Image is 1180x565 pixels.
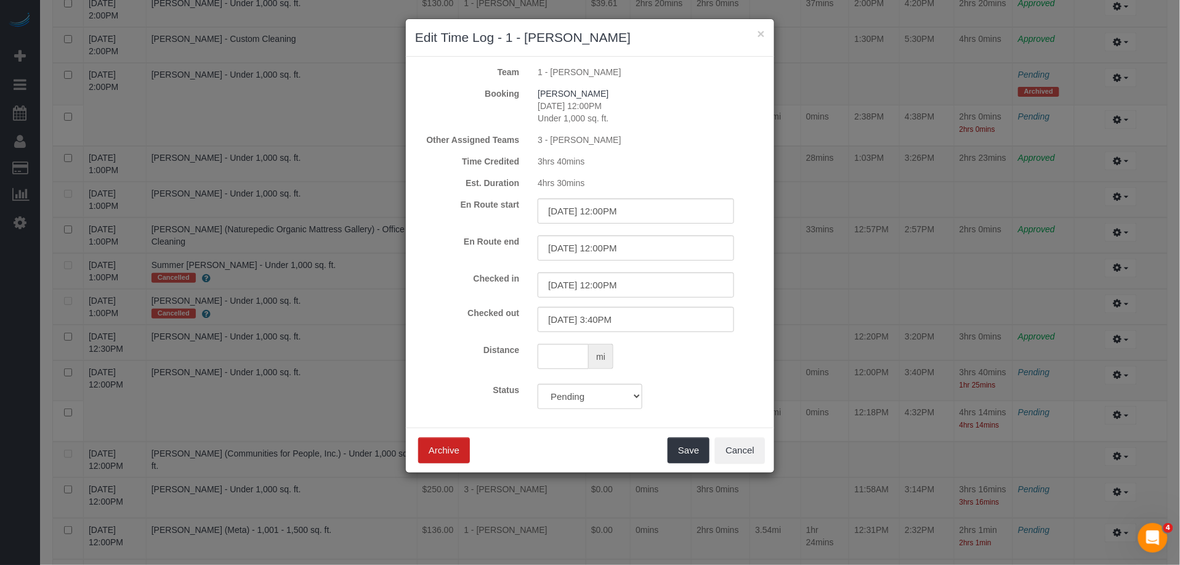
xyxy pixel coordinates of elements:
[1138,523,1168,553] iframe: Intercom live chat
[406,235,528,248] label: En Route end
[528,155,774,168] div: 3hrs 40mins
[538,272,734,298] input: MM/DD/YYYY HH:MM
[406,198,528,211] label: En Route start
[528,177,774,189] div: 4hrs 30mins
[406,307,528,319] label: Checked out
[538,235,734,261] input: MM/DD/YYYY HH:MM
[758,27,765,40] button: ×
[418,437,470,463] button: Archive
[406,344,528,356] label: Distance
[406,155,528,168] label: Time Credited
[715,437,765,463] button: Cancel
[406,134,528,146] label: Other Assigned Teams
[415,28,765,47] h3: Edit Time Log - 1 - [PERSON_NAME]
[538,307,734,332] input: MM/DD/YYYY HH:MM
[528,134,774,146] div: 3 - [PERSON_NAME]
[1163,523,1173,533] span: 4
[668,437,709,463] button: Save
[406,384,528,396] label: Status
[589,344,613,369] span: mi
[406,19,774,473] sui-modal: Edit Time Log - 1 - Xiomara Inga
[406,272,528,285] label: Checked in
[406,66,528,78] label: Team
[538,198,734,224] input: MM/DD/YYYY HH:MM
[528,66,774,78] div: 1 - [PERSON_NAME]
[538,89,608,99] a: [PERSON_NAME]
[528,87,774,124] div: [DATE] 12:00PM Under 1,000 sq. ft.
[406,177,528,189] label: Est. Duration
[406,87,528,100] label: Booking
